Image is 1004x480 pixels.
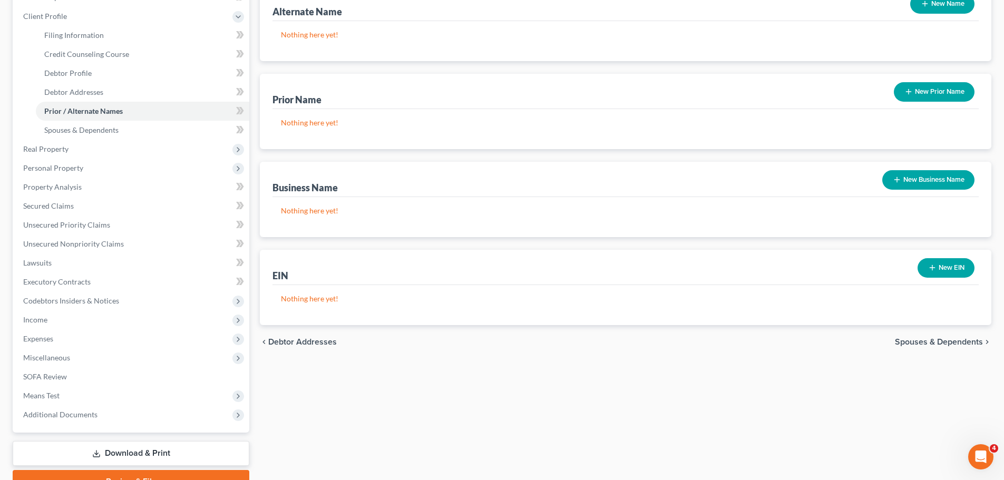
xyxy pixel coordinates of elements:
[15,197,249,215] a: Secured Claims
[894,82,974,102] button: New Prior Name
[990,444,998,453] span: 4
[281,30,970,40] p: Nothing here yet!
[968,444,993,469] iframe: Intercom live chat
[44,125,119,134] span: Spouses & Dependents
[13,441,249,466] a: Download & Print
[895,338,983,346] span: Spouses & Dependents
[272,269,288,282] div: EIN
[23,372,67,381] span: SOFA Review
[15,272,249,291] a: Executory Contracts
[23,201,74,210] span: Secured Claims
[15,234,249,253] a: Unsecured Nonpriority Claims
[23,277,91,286] span: Executory Contracts
[882,170,974,190] button: New Business Name
[44,68,92,77] span: Debtor Profile
[23,12,67,21] span: Client Profile
[44,50,129,58] span: Credit Counseling Course
[23,315,47,324] span: Income
[15,178,249,197] a: Property Analysis
[23,163,83,172] span: Personal Property
[281,117,970,128] p: Nothing here yet!
[272,93,321,106] div: Prior Name
[15,253,249,272] a: Lawsuits
[23,239,124,248] span: Unsecured Nonpriority Claims
[281,205,970,216] p: Nothing here yet!
[15,215,249,234] a: Unsecured Priority Claims
[260,338,268,346] i: chevron_left
[36,102,249,121] a: Prior / Alternate Names
[44,31,104,40] span: Filing Information
[23,144,69,153] span: Real Property
[281,293,970,304] p: Nothing here yet!
[36,26,249,45] a: Filing Information
[23,410,98,419] span: Additional Documents
[260,338,337,346] button: chevron_left Debtor Addresses
[36,45,249,64] a: Credit Counseling Course
[918,258,974,278] button: New EIN
[23,220,110,229] span: Unsecured Priority Claims
[23,334,53,343] span: Expenses
[23,296,119,305] span: Codebtors Insiders & Notices
[15,367,249,386] a: SOFA Review
[268,338,337,346] span: Debtor Addresses
[272,181,338,194] div: Business Name
[23,391,60,400] span: Means Test
[983,338,991,346] i: chevron_right
[272,5,342,18] div: Alternate Name
[36,83,249,102] a: Debtor Addresses
[36,121,249,140] a: Spouses & Dependents
[23,258,52,267] span: Lawsuits
[895,338,991,346] button: Spouses & Dependents chevron_right
[23,353,70,362] span: Miscellaneous
[44,87,103,96] span: Debtor Addresses
[36,64,249,83] a: Debtor Profile
[44,106,123,115] span: Prior / Alternate Names
[23,182,82,191] span: Property Analysis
